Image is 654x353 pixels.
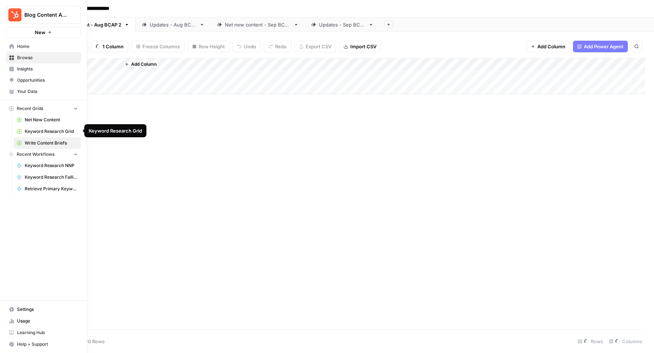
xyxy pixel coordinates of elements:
span: Import CSV [350,43,376,50]
span: Usage [17,318,78,324]
button: Help + Support [6,338,81,350]
button: Freeze Columns [131,41,185,52]
span: Keyword Research Falling Updates [25,174,78,180]
a: Browse [6,52,81,64]
span: Your Data [17,88,78,95]
span: Home [17,43,78,50]
img: Blog Content Action Plan Logo [8,8,21,21]
span: Export CSV [306,43,331,50]
a: Net new content - Sep BCAP [211,17,305,32]
div: Keyword Research Grid [89,127,142,134]
span: New [35,29,45,36]
div: Columns [606,336,645,347]
a: Keyword Research NNP [13,160,81,171]
a: Opportunities [6,74,81,86]
span: Blog Content Action Plan [24,11,68,19]
a: Keyword Research Falling Updates [13,171,81,183]
a: Write Content Briefs [13,137,81,149]
span: Net New Content [25,117,78,123]
a: Home [6,41,81,52]
span: Add Column [131,61,157,68]
span: 1 Column [102,43,124,50]
span: Write Content Briefs [25,140,78,146]
span: Add 10 Rows [76,338,105,345]
span: Row Height [199,43,225,50]
span: Learning Hub [17,329,78,336]
span: Freeze Columns [142,43,180,50]
button: Add Power Agent [573,41,628,52]
a: Your Data [6,86,81,97]
span: Redo [275,43,287,50]
button: Undo [233,41,261,52]
span: Insights [17,66,78,72]
button: 1 Column [91,41,128,52]
a: Learning Hub [6,327,81,338]
div: Updates - Aug BCAP [150,21,197,28]
button: Add Column [526,41,570,52]
span: Keyword Research NNP [25,162,78,169]
button: Row Height [187,41,230,52]
a: Updates - Aug BCAP [136,17,211,32]
div: Net new content - Sep BCAP [225,21,291,28]
button: Recent Workflows [6,149,81,160]
a: Net New Content [13,114,81,126]
div: Rows [575,336,606,347]
button: Add Column [122,60,160,69]
span: Add Power Agent [584,43,623,50]
span: Retrieve Primary Keywords Performance [25,186,78,192]
button: Workspace: Blog Content Action Plan [6,6,81,24]
button: Redo [264,41,291,52]
span: Keyword Research Grid [25,128,78,135]
div: Updates - Sep BCAP [319,21,366,28]
button: Recent Grids [6,103,81,114]
a: Usage [6,315,81,327]
button: Import CSV [339,41,381,52]
a: Updates - Sep BCAP [305,17,380,32]
a: Retrieve Primary Keywords Performance [13,183,81,195]
span: Recent Grids [17,105,43,112]
button: New [6,27,81,38]
span: Add Column [537,43,565,50]
button: Export CSV [294,41,336,52]
span: Opportunities [17,77,78,84]
a: Keyword Research Grid [13,126,81,137]
span: Recent Workflows [17,151,54,158]
span: Help + Support [17,341,78,348]
span: Browse [17,54,78,61]
a: Insights [6,63,81,75]
span: Undo [244,43,256,50]
a: Settings [6,304,81,315]
span: Settings [17,306,78,313]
